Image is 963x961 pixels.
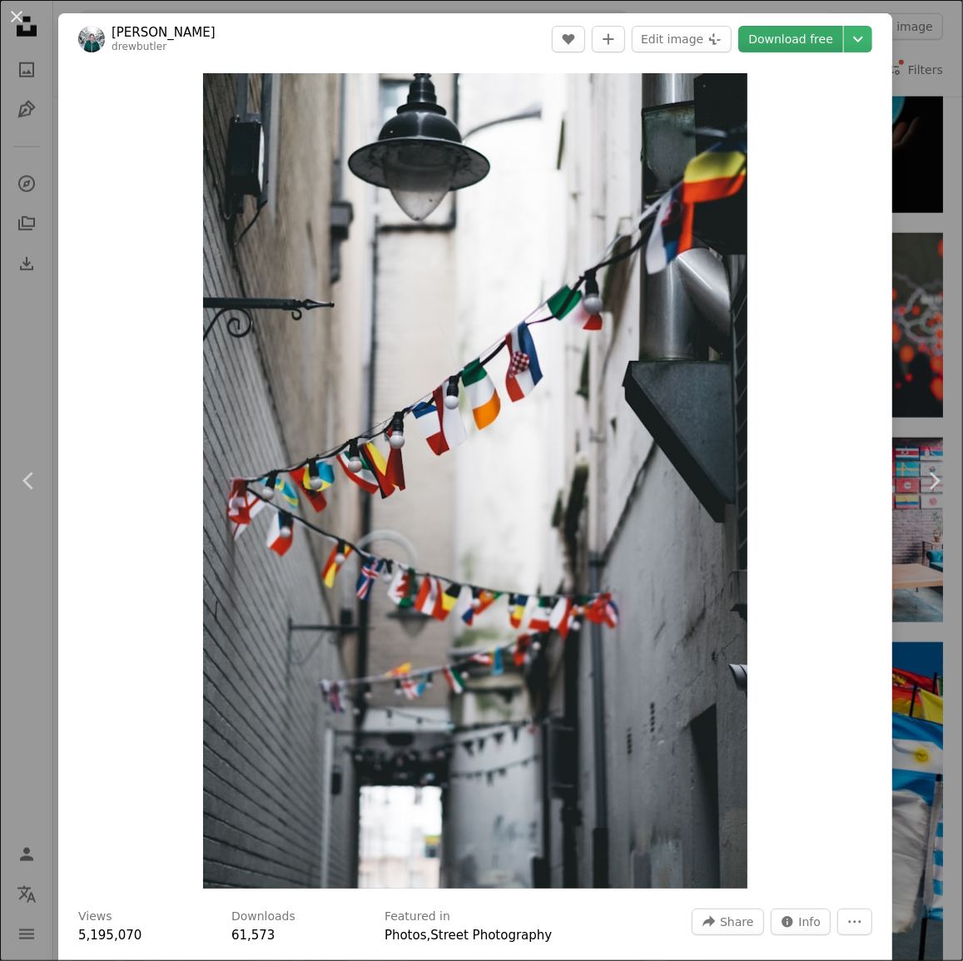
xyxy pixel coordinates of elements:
[692,909,763,935] button: Share this image
[632,26,732,52] button: Edit image
[720,909,753,934] span: Share
[112,24,216,41] a: [PERSON_NAME]
[78,26,105,52] img: Go to Andrew Butler's profile
[738,26,843,52] a: Download free
[771,909,831,935] button: Stats about this image
[385,928,427,943] a: Photos
[799,909,822,934] span: Info
[231,928,275,943] span: 61,573
[592,26,625,52] button: Add to Collection
[112,41,166,52] a: drewbutler
[78,909,112,925] h3: Views
[844,26,872,52] button: Choose download size
[430,928,552,943] a: Street Photography
[427,928,431,943] span: ,
[203,73,747,889] img: multicolored buntings on pathway
[837,909,872,935] button: More Actions
[231,909,295,925] h3: Downloads
[905,401,963,561] a: Next
[552,26,585,52] button: Like
[78,928,141,943] span: 5,195,070
[385,909,450,925] h3: Featured in
[203,73,747,889] button: Zoom in on this image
